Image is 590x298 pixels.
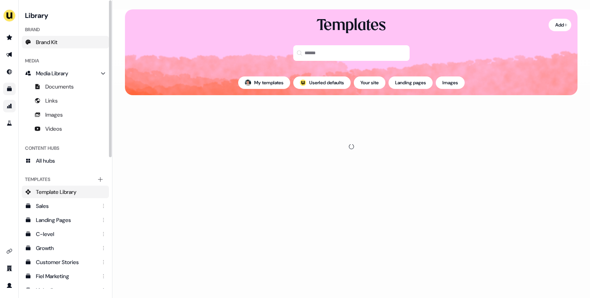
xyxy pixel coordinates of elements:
[36,69,68,77] span: Media Library
[3,117,16,129] a: Go to experiments
[300,80,306,86] img: userled logo
[3,279,16,292] a: Go to profile
[36,286,96,294] div: Linkedin
[436,76,465,89] button: Images
[3,66,16,78] a: Go to Inbound
[36,244,96,252] div: Growth
[22,154,109,167] a: All hubs
[22,173,109,186] div: Templates
[3,48,16,61] a: Go to outbound experience
[22,9,109,20] h3: Library
[22,122,109,135] a: Videos
[293,76,351,89] button: userled logo;Userled defaults
[317,16,386,36] div: Templates
[36,188,77,196] span: Template Library
[36,216,96,224] div: Landing Pages
[22,94,109,107] a: Links
[22,200,109,212] a: Sales
[22,108,109,121] a: Images
[45,125,62,133] span: Videos
[3,245,16,257] a: Go to integrations
[549,19,571,31] button: Add
[22,270,109,282] a: Fiel Marketing
[45,97,58,105] span: Links
[22,242,109,254] a: Growth
[22,142,109,154] div: Content Hubs
[22,256,109,268] a: Customer Stories
[3,31,16,44] a: Go to prospects
[3,83,16,95] a: Go to templates
[22,214,109,226] a: Landing Pages
[22,23,109,36] div: Brand
[354,76,385,89] button: Your site
[36,230,96,238] div: C-level
[22,80,109,93] a: Documents
[22,55,109,67] div: Media
[36,258,96,266] div: Customer Stories
[36,157,55,165] span: All hubs
[3,262,16,275] a: Go to team
[36,272,96,280] div: Fiel Marketing
[22,228,109,240] a: C-level
[36,202,96,210] div: Sales
[22,186,109,198] a: Template Library
[3,100,16,112] a: Go to attribution
[389,76,433,89] button: Landing pages
[300,80,306,86] div: ;
[36,38,57,46] span: Brand Kit
[238,76,290,89] button: My templates
[245,80,251,86] img: Vincent
[22,284,109,296] a: Linkedin
[22,36,109,48] a: Brand Kit
[22,67,109,80] a: Media Library
[45,83,74,90] span: Documents
[45,111,63,119] span: Images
